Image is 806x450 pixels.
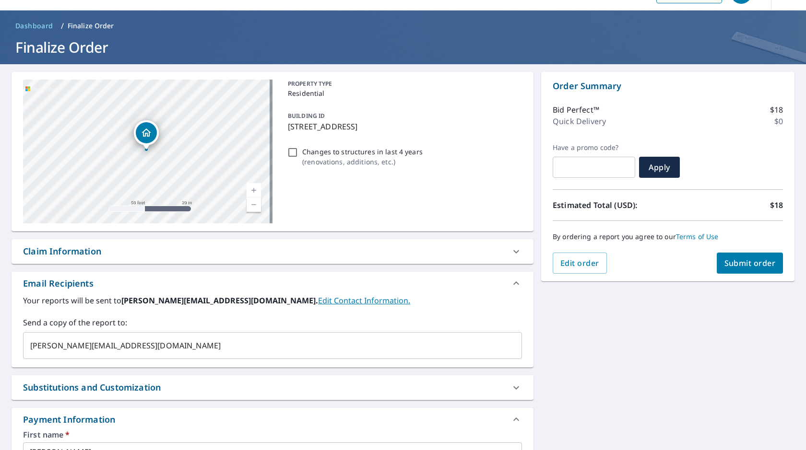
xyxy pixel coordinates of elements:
[121,295,318,306] b: [PERSON_NAME][EMAIL_ADDRESS][DOMAIN_NAME].
[23,245,101,258] div: Claim Information
[639,157,680,178] button: Apply
[560,258,599,268] span: Edit order
[717,253,783,274] button: Submit order
[553,253,607,274] button: Edit order
[12,375,533,400] div: Substitutions and Customization
[288,88,518,98] p: Residential
[647,162,672,173] span: Apply
[302,157,423,167] p: ( renovations, additions, etc. )
[23,317,522,328] label: Send a copy of the report to:
[770,104,783,115] p: $18
[12,272,533,295] div: Email Recipients
[288,121,518,132] p: [STREET_ADDRESS]
[553,80,783,92] p: Order Summary
[553,232,783,241] p: By ordering a report you agree to our
[553,115,606,127] p: Quick Delivery
[68,21,114,31] p: Finalize Order
[553,104,599,115] p: Bid Perfect™
[288,80,518,88] p: PROPERTY TYPE
[770,199,783,211] p: $18
[12,18,794,34] nav: breadcrumb
[23,295,522,306] label: Your reports will be sent to
[23,381,161,394] div: Substitutions and Customization
[724,258,776,268] span: Submit order
[302,147,423,157] p: Changes to structures in last 4 years
[12,18,57,34] a: Dashboard
[15,21,53,31] span: Dashboard
[318,295,410,306] a: EditContactInfo
[247,183,261,197] a: Current Level 19, Zoom In
[23,277,94,290] div: Email Recipients
[247,197,261,212] a: Current Level 19, Zoom Out
[288,112,325,120] p: BUILDING ID
[553,199,668,211] p: Estimated Total (USD):
[134,120,159,150] div: Dropped pin, building 1, Residential property, 230 Lake St W Isle, MN 56342
[23,431,522,438] label: First name
[676,232,719,241] a: Terms of Use
[61,20,64,32] li: /
[12,37,794,57] h1: Finalize Order
[553,143,635,152] label: Have a promo code?
[774,115,783,127] p: $0
[12,239,533,264] div: Claim Information
[12,408,533,431] div: Payment Information
[23,413,119,426] div: Payment Information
